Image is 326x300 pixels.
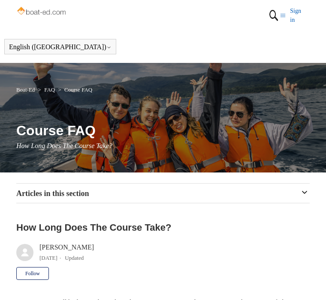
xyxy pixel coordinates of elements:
[65,255,84,261] li: Updated
[39,255,57,261] time: 03/21/2024, 08:28
[16,220,171,235] h2: How Long Does The Course Take?
[39,242,94,263] div: [PERSON_NAME]
[36,86,57,93] li: FAQ
[16,86,36,93] li: Boat-Ed
[56,86,92,93] li: Course FAQ
[290,6,310,24] a: Sign in
[16,86,35,93] a: Boat-Ed
[267,6,280,24] img: 01HZPCYTXV3JW8MJV9VD7EMK0H
[9,43,112,51] button: English ([GEOGRAPHIC_DATA])
[16,5,68,18] img: Boat-Ed Help Center home page
[44,86,55,93] a: FAQ
[64,86,92,93] a: Course FAQ
[16,189,89,198] span: Articles in this section
[16,142,112,149] span: How Long Does The Course Take?
[16,120,310,141] h1: Course FAQ
[16,267,49,280] button: Follow Article
[280,6,286,24] button: Toggle navigation menu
